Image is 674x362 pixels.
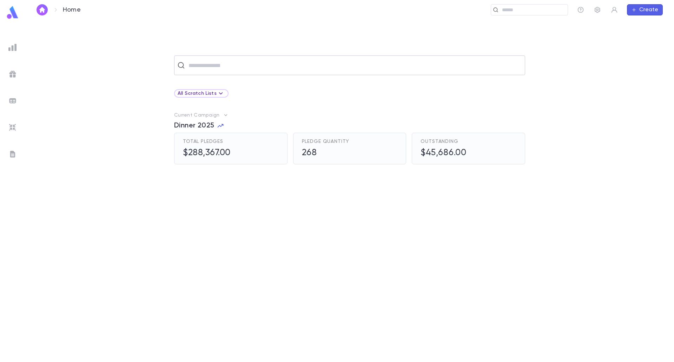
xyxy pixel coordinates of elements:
img: campaigns_grey.99e729a5f7ee94e3726e6486bddda8f1.svg [8,70,17,78]
button: Create [627,4,663,15]
p: Home [63,6,81,14]
h5: $45,686.00 [421,148,466,158]
img: batches_grey.339ca447c9d9533ef1741baa751efc33.svg [8,97,17,105]
img: reports_grey.c525e4749d1bce6a11f5fe2a8de1b229.svg [8,43,17,52]
img: imports_grey.530a8a0e642e233f2baf0ef88e8c9fcb.svg [8,123,17,132]
div: All Scratch Lists [178,89,225,98]
img: logo [6,6,20,19]
h5: $288,367.00 [183,148,231,158]
p: Current Campaign [174,112,219,118]
span: Total Pledges [183,139,223,144]
span: Outstanding [421,139,458,144]
img: home_white.a664292cf8c1dea59945f0da9f25487c.svg [38,7,46,13]
span: Dinner 2025 [174,121,214,130]
h5: 268 [302,148,317,158]
span: Pledge Quantity [302,139,350,144]
img: letters_grey.7941b92b52307dd3b8a917253454ce1c.svg [8,150,17,158]
div: All Scratch Lists [174,89,229,98]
